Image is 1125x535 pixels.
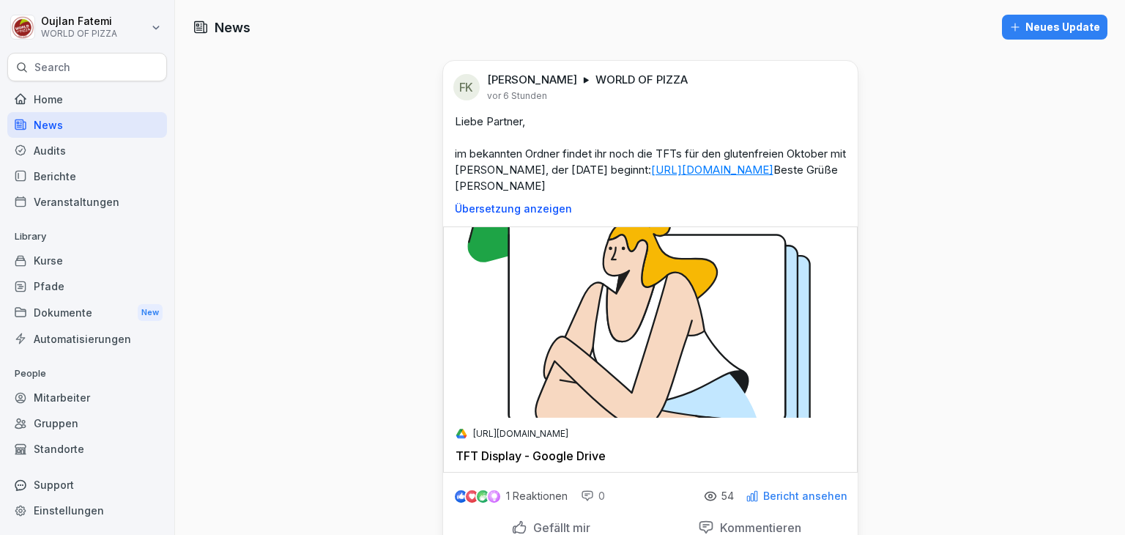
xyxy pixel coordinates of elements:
[7,299,167,326] a: DokumenteNew
[487,73,577,87] p: [PERSON_NAME]
[7,362,167,385] p: People
[527,520,590,535] p: Gefällt mir
[7,138,167,163] a: Audits
[7,163,167,189] a: Berichte
[581,489,605,503] div: 0
[7,225,167,248] p: Library
[41,15,117,28] p: Oujlan Fatemi
[7,410,167,436] a: Gruppen
[595,73,688,87] p: WORLD OF PIZZA
[467,491,478,502] img: love
[7,436,167,462] a: Standorte
[456,449,845,463] p: TFT Display - Google Drive
[7,112,167,138] a: News
[41,29,117,39] p: WORLD OF PIZZA
[138,304,163,321] div: New
[456,428,467,440] img: drive_2022q3_32dp.png
[714,520,801,535] p: Kommentieren
[487,90,547,102] p: vor 6 Stunden
[473,427,568,441] p: [URL][DOMAIN_NAME]
[34,60,70,75] p: Search
[453,74,480,100] div: FK
[7,248,167,273] a: Kurse
[7,86,167,112] a: Home
[7,326,167,352] a: Automatisierungen
[477,490,489,503] img: celebrate
[1002,15,1107,40] button: Neues Update
[455,203,846,215] p: Übersetzung anzeigen
[721,490,734,502] p: 54
[651,163,773,177] a: [URL][DOMAIN_NAME]
[7,472,167,498] div: Support
[488,490,500,503] img: inspiring
[7,498,167,523] a: Einstellungen
[215,18,250,37] h1: News
[7,189,167,215] a: Veranstaltungen
[763,490,847,502] p: Bericht ansehen
[455,114,846,194] p: Liebe Partner, im bekannten Ordner findet ihr noch die TFTs für den glutenfreien Oktober mit [PER...
[506,490,568,502] p: 1 Reaktionen
[7,273,167,299] a: Pfade
[7,299,167,326] div: Dokumente
[1009,19,1100,35] div: Neues Update
[455,490,467,502] img: like
[7,385,167,410] a: Mitarbeiter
